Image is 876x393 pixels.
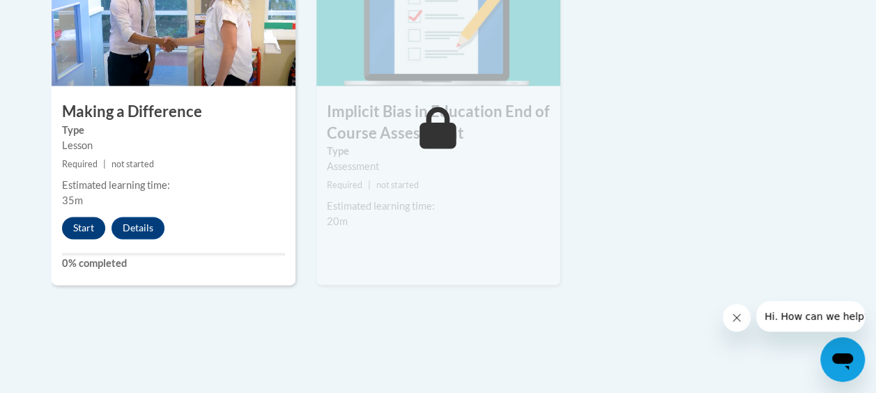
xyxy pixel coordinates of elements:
[62,159,98,169] span: Required
[723,304,751,332] iframe: Close message
[62,194,83,206] span: 35m
[327,215,348,227] span: 20m
[327,159,550,174] div: Assessment
[316,101,560,144] h3: Implicit Bias in Education End of Course Assessment
[368,180,371,190] span: |
[62,256,285,271] label: 0% completed
[820,337,865,382] iframe: Button to launch messaging window
[327,144,550,159] label: Type
[112,217,164,239] button: Details
[62,178,285,193] div: Estimated learning time:
[62,123,285,138] label: Type
[62,138,285,153] div: Lesson
[756,301,865,332] iframe: Message from company
[112,159,154,169] span: not started
[62,217,105,239] button: Start
[103,159,106,169] span: |
[376,180,419,190] span: not started
[327,180,362,190] span: Required
[52,101,295,123] h3: Making a Difference
[327,199,550,214] div: Estimated learning time:
[8,10,113,21] span: Hi. How can we help?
